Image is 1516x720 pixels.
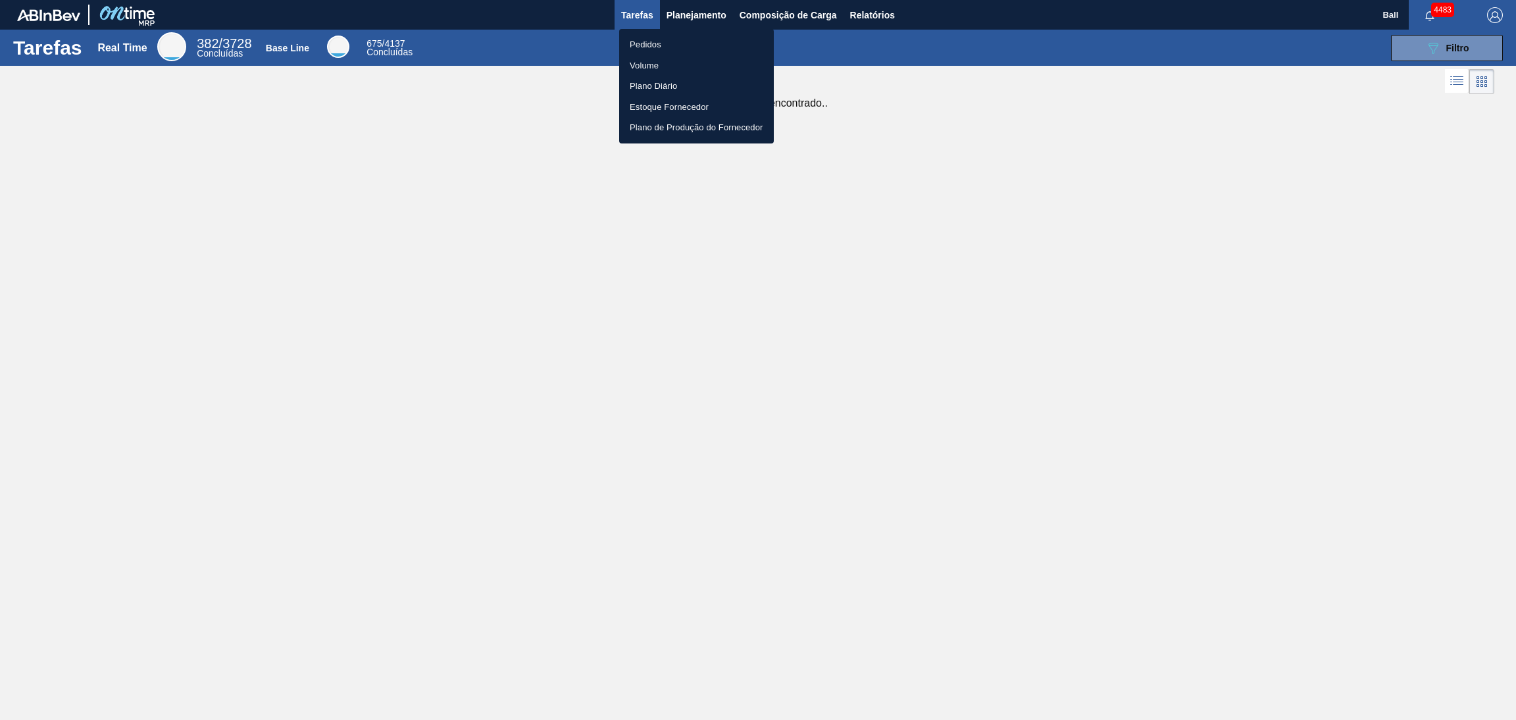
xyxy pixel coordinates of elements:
[619,117,774,138] a: Plano de Produção do Fornecedor
[619,76,774,97] a: Plano Diário
[619,55,774,76] a: Volume
[619,34,774,55] a: Pedidos
[619,97,774,118] a: Estoque Fornecedor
